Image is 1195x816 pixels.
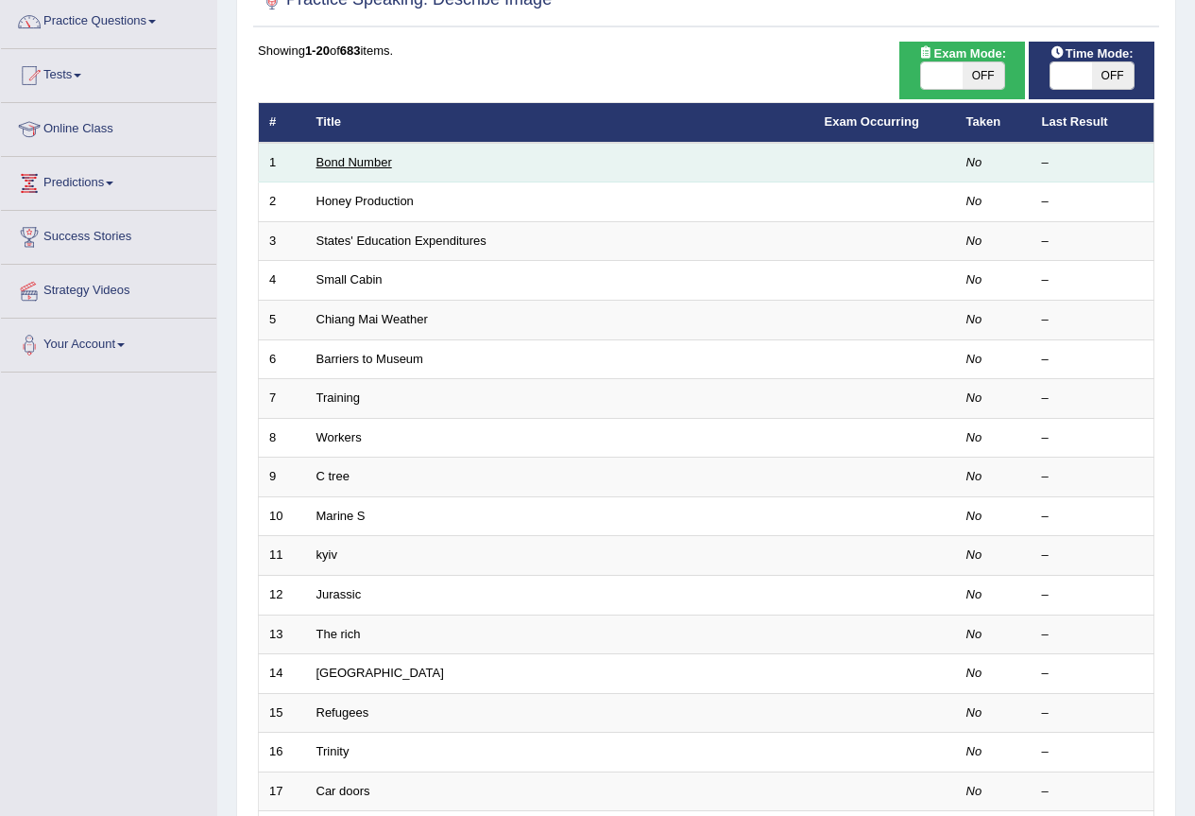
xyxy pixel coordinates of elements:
[1032,103,1154,143] th: Last Result
[259,182,306,222] td: 2
[966,547,982,562] em: No
[316,312,428,326] a: Chiang Mai Weather
[1042,233,1144,251] div: –
[259,536,306,576] td: 11
[258,42,1154,60] div: Showing of items.
[966,391,982,405] em: No
[259,261,306,301] td: 4
[259,301,306,340] td: 5
[316,352,423,366] a: Barriers to Museum
[1042,271,1144,289] div: –
[1,265,216,312] a: Strategy Videos
[1042,390,1144,408] div: –
[966,627,982,641] em: No
[966,312,982,326] em: No
[1,319,216,366] a: Your Account
[305,43,330,58] b: 1-20
[899,42,1025,99] div: Show exams occurring in exams
[966,784,982,798] em: No
[966,155,982,169] em: No
[316,666,444,680] a: [GEOGRAPHIC_DATA]
[1,157,216,204] a: Predictions
[316,194,414,208] a: Honey Production
[259,103,306,143] th: #
[1042,193,1144,211] div: –
[966,469,982,483] em: No
[316,705,369,720] a: Refugees
[1043,43,1141,63] span: Time Mode:
[1,103,216,150] a: Online Class
[1042,468,1144,486] div: –
[966,744,982,758] em: No
[956,103,1032,143] th: Taken
[316,587,362,601] a: Jurassic
[963,62,1004,89] span: OFF
[306,103,814,143] th: Title
[340,43,361,58] b: 683
[316,272,383,286] a: Small Cabin
[1042,508,1144,526] div: –
[259,772,306,811] td: 17
[316,155,392,169] a: Bond Number
[1042,586,1144,604] div: –
[316,509,366,523] a: Marine S
[1,49,216,96] a: Tests
[1042,154,1144,172] div: –
[259,615,306,654] td: 13
[259,693,306,733] td: 15
[966,194,982,208] em: No
[1042,626,1144,644] div: –
[316,627,361,641] a: The rich
[316,784,370,798] a: Car doors
[316,469,350,483] a: C tree
[966,587,982,601] em: No
[1042,704,1144,722] div: –
[966,430,982,444] em: No
[259,339,306,379] td: 6
[316,547,337,562] a: kyiv
[912,43,1014,63] span: Exam Mode:
[1042,311,1144,329] div: –
[1092,62,1134,89] span: OFF
[259,654,306,694] td: 14
[259,379,306,419] td: 7
[1042,783,1144,801] div: –
[316,430,362,444] a: Workers
[259,458,306,497] td: 9
[966,272,982,286] em: No
[1,211,216,258] a: Success Stories
[316,391,360,405] a: Training
[259,143,306,182] td: 1
[966,666,982,680] em: No
[1042,547,1144,564] div: –
[1042,351,1144,369] div: –
[1042,665,1144,683] div: –
[966,509,982,523] em: No
[966,705,982,720] em: No
[259,221,306,261] td: 3
[316,744,350,758] a: Trinity
[316,234,487,248] a: States' Education Expenditures
[259,575,306,615] td: 12
[825,114,919,129] a: Exam Occurring
[1042,429,1144,447] div: –
[259,496,306,536] td: 10
[259,733,306,773] td: 16
[966,352,982,366] em: No
[1042,743,1144,761] div: –
[259,418,306,458] td: 8
[966,234,982,248] em: No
